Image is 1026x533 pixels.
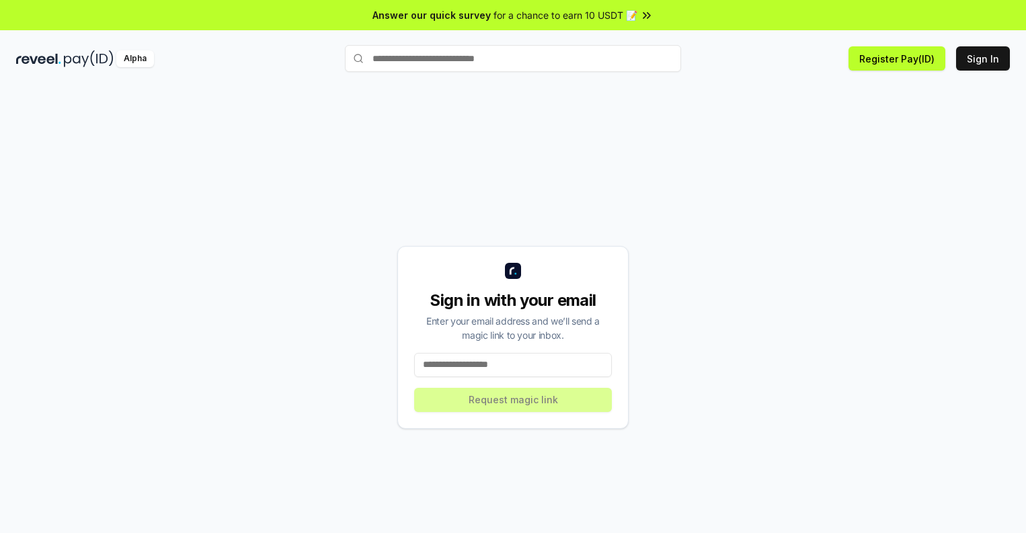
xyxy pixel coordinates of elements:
span: for a chance to earn 10 USDT 📝 [494,8,637,22]
span: Answer our quick survey [372,8,491,22]
div: Alpha [116,50,154,67]
button: Sign In [956,46,1010,71]
img: pay_id [64,50,114,67]
button: Register Pay(ID) [849,46,945,71]
div: Enter your email address and we’ll send a magic link to your inbox. [414,314,612,342]
div: Sign in with your email [414,290,612,311]
img: reveel_dark [16,50,61,67]
img: logo_small [505,263,521,279]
